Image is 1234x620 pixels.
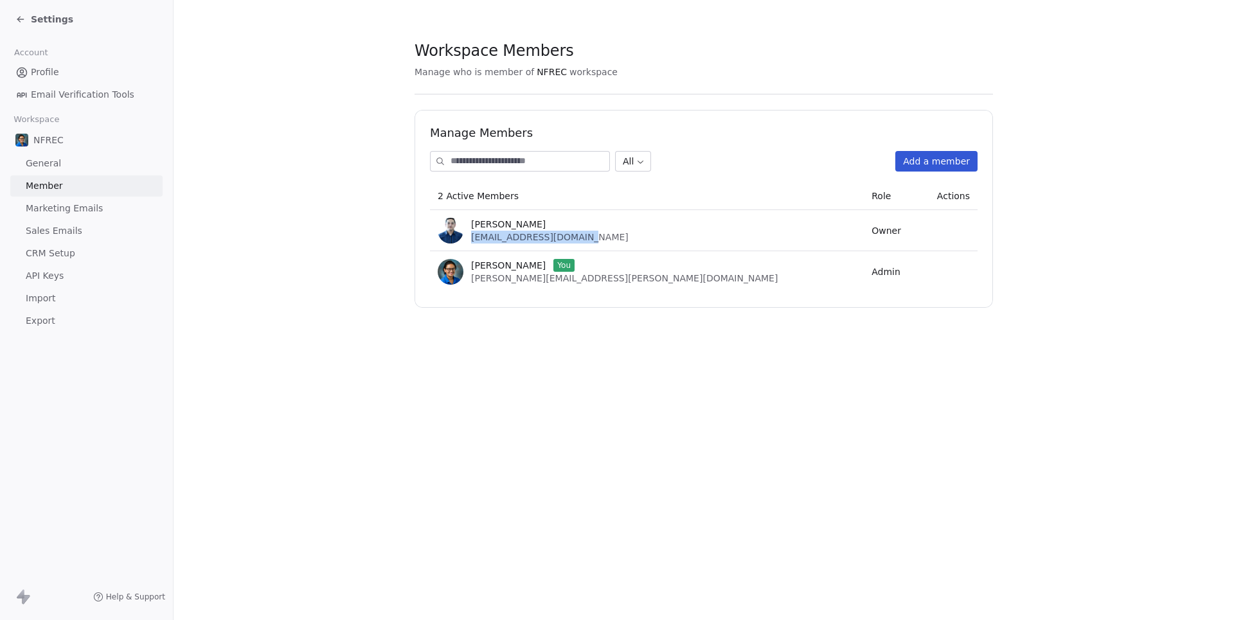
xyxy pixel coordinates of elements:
a: Profile [10,62,163,83]
span: You [553,259,575,272]
span: Profile [31,66,59,79]
span: Admin [872,267,900,277]
img: SK%20Logo%204k.jpg [438,259,463,285]
span: NFREC [33,134,64,146]
span: [PERSON_NAME][EMAIL_ADDRESS][PERSON_NAME][DOMAIN_NAME] [471,273,778,283]
span: Email Verification Tools [31,88,134,102]
span: Export [26,314,55,328]
span: Member [26,179,63,193]
img: Untitled%20design.png [438,218,463,244]
span: Role [872,191,891,201]
span: [PERSON_NAME] [471,259,546,272]
span: workspace [569,66,618,78]
a: Member [10,175,163,197]
a: Email Verification Tools [10,84,163,105]
span: 2 Active Members [438,191,519,201]
span: Sales Emails [26,224,82,238]
a: CRM Setup [10,243,163,264]
span: General [26,157,61,170]
span: [PERSON_NAME] [471,218,546,231]
span: Owner [872,226,901,236]
span: Actions [937,191,970,201]
span: Manage who is member of [415,66,534,78]
a: Export [10,310,163,332]
span: CRM Setup [26,247,75,260]
span: Workspace [8,110,65,129]
span: API Keys [26,269,64,283]
a: Help & Support [93,592,165,602]
img: SK%20Logo%204k.jpg [15,134,28,146]
a: API Keys [10,265,163,287]
span: NFREC [537,66,567,78]
span: Help & Support [106,592,165,602]
span: Marketing Emails [26,202,103,215]
button: Add a member [895,151,978,172]
h1: Manage Members [430,125,978,141]
span: Account [8,43,53,62]
a: Import [10,288,163,309]
span: Import [26,292,55,305]
a: Marketing Emails [10,198,163,219]
a: Settings [15,13,73,26]
span: Settings [31,13,73,26]
span: Workspace Members [415,41,573,60]
a: General [10,153,163,174]
span: [EMAIL_ADDRESS][DOMAIN_NAME] [471,232,629,242]
a: Sales Emails [10,220,163,242]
